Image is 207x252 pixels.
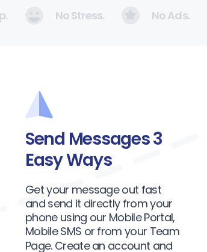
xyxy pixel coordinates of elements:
img: No Ads. [122,6,140,25]
div: No Ads. [122,6,171,25]
div: Send Messages 3 Easy Ways [25,128,182,171]
img: No Ads. [25,7,43,25]
div: No Stress. [25,7,85,25]
img: Dialogue bubble [25,91,53,119]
